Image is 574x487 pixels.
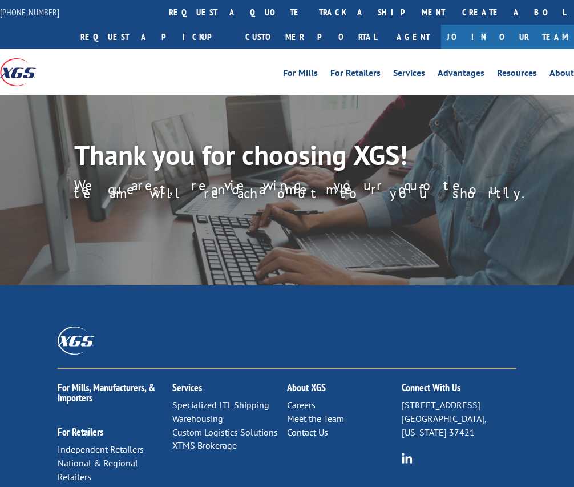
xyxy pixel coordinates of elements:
[58,425,103,438] a: For Retailers
[393,69,425,81] a: Services
[74,183,574,196] p: We are reviewing your quote request, and a member of our team will reach out to you shortly.
[402,383,516,399] h2: Connect With Us
[402,453,413,464] img: group-6
[172,381,202,394] a: Services
[549,69,574,81] a: About
[58,457,138,482] a: National & Regional Retailers
[58,381,155,404] a: For Mills, Manufacturers, & Importers
[497,69,537,81] a: Resources
[172,426,278,438] a: Custom Logistics Solutions
[72,25,237,49] a: Request a pickup
[172,440,237,451] a: XTMS Brokerage
[287,413,344,424] a: Meet the Team
[237,25,385,49] a: Customer Portal
[172,399,269,410] a: Specialized LTL Shipping
[172,413,223,424] a: Warehousing
[58,444,144,455] a: Independent Retailers
[287,399,316,410] a: Careers
[402,399,516,439] p: [STREET_ADDRESS] [GEOGRAPHIC_DATA], [US_STATE] 37421
[74,141,574,174] h1: Thank you for choosing XGS!
[438,69,484,81] a: Advantages
[283,69,318,81] a: For Mills
[287,381,326,394] a: About XGS
[441,25,574,49] a: Join Our Team
[287,426,328,438] a: Contact Us
[385,25,441,49] a: Agent
[330,69,381,81] a: For Retailers
[58,327,94,355] img: XGS_Logos_ALL_2024_All_White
